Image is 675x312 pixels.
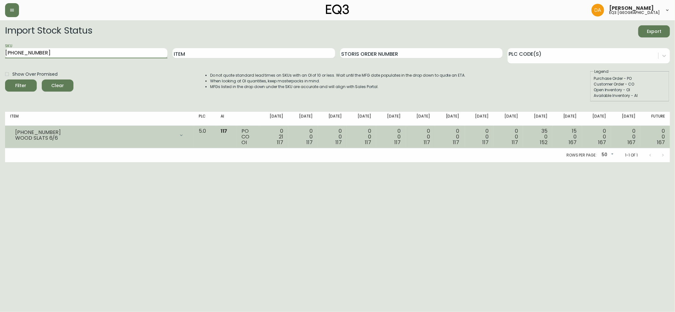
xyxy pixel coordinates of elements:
span: 167 [569,139,577,146]
span: [PERSON_NAME] [609,6,654,11]
div: Available Inventory - AI [594,93,666,99]
div: 0 0 [293,128,313,145]
li: Do not quote standard lead times on SKUs with an OI of 10 or less. Wait until the MFG date popula... [210,73,466,78]
div: 0 0 [440,128,459,145]
button: Filter [5,80,37,92]
th: [DATE] [406,112,435,126]
div: [PHONE_NUMBER] [15,130,175,135]
span: Export [643,28,665,35]
span: 117 [306,139,313,146]
th: [DATE] [582,112,611,126]
span: 117 [277,139,283,146]
button: Export [638,25,670,37]
button: Clear [42,80,73,92]
p: Rows per page: [566,152,597,158]
div: 0 0 [411,128,430,145]
div: 0 0 [352,128,371,145]
th: Future [641,112,670,126]
span: 167 [598,139,606,146]
legend: Legend [594,69,609,74]
div: 50 [599,150,615,160]
div: 0 0 [470,128,489,145]
h5: eq3 [GEOGRAPHIC_DATA] [609,11,660,15]
th: [DATE] [376,112,406,126]
span: Show Over Promised [12,71,58,78]
th: AI [216,112,237,126]
div: Open Inventory - OI [594,87,666,93]
img: logo [326,4,349,15]
span: 117 [453,139,459,146]
span: 117 [336,139,342,146]
div: PO CO [242,128,254,145]
div: WOOD SLATS 6/6 [15,135,175,141]
div: Customer Order - CO [594,81,666,87]
span: 152 [540,139,547,146]
th: [DATE] [553,112,582,126]
th: [DATE] [465,112,494,126]
th: [DATE] [259,112,288,126]
h2: Import Stock Status [5,25,92,37]
span: 117 [482,139,489,146]
span: 117 [512,139,518,146]
th: [DATE] [435,112,465,126]
div: 0 21 [264,128,283,145]
div: Purchase Order - PO [594,76,666,81]
th: [DATE] [347,112,376,126]
th: [DATE] [288,112,318,126]
div: 15 0 [558,128,577,145]
span: 167 [628,139,635,146]
span: Clear [47,82,68,90]
th: [DATE] [318,112,347,126]
li: When looking at OI quantities, keep masterpacks in mind. [210,78,466,84]
td: 5.0 [194,126,216,148]
div: Filter [16,82,27,90]
div: 0 0 [587,128,606,145]
div: 35 0 [528,128,547,145]
div: 0 0 [381,128,401,145]
span: 117 [394,139,401,146]
th: [DATE] [494,112,523,126]
div: [PHONE_NUMBER]WOOD SLATS 6/6 [10,128,189,142]
span: 117 [221,127,228,135]
span: OI [242,139,247,146]
div: 0 0 [323,128,342,145]
th: Item [5,112,194,126]
li: MFGs listed in the drop down under the SKU are accurate and will align with Sales Portal. [210,84,466,90]
span: 167 [657,139,665,146]
p: 1-1 of 1 [625,152,638,158]
span: 117 [424,139,430,146]
div: 0 0 [616,128,635,145]
th: PLC [194,112,216,126]
th: [DATE] [523,112,553,126]
img: dd1a7e8db21a0ac8adbf82b84ca05374 [591,4,604,16]
div: 0 0 [646,128,665,145]
div: 0 0 [499,128,518,145]
th: [DATE] [611,112,641,126]
span: 117 [365,139,371,146]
